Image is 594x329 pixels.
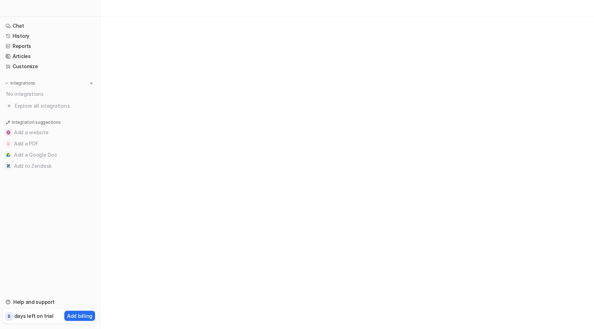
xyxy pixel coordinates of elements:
[3,80,37,87] button: Integrations
[3,101,98,111] a: Explore all integrations
[8,313,10,320] p: 8
[4,81,9,86] img: expand menu
[64,311,95,321] button: Add billing
[3,51,98,61] a: Articles
[3,149,98,160] button: Add a Google DocAdd a Google Doc
[3,138,98,149] button: Add a PDFAdd a PDF
[6,153,10,157] img: Add a Google Doc
[3,21,98,31] a: Chat
[10,80,35,86] p: Integrations
[6,142,10,146] img: Add a PDF
[3,127,98,138] button: Add a websiteAdd a website
[3,41,98,51] a: Reports
[14,312,53,320] p: days left on trial
[6,102,13,109] img: explore all integrations
[89,81,94,86] img: menu_add.svg
[15,100,95,112] span: Explore all integrations
[3,62,98,71] a: Customize
[6,130,10,135] img: Add a website
[3,31,98,41] a: History
[3,297,98,307] a: Help and support
[6,164,10,168] img: Add to Zendesk
[12,119,60,126] p: Integration suggestions
[67,312,92,320] p: Add billing
[3,160,98,172] button: Add to ZendeskAdd to Zendesk
[4,88,98,100] div: No integrations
